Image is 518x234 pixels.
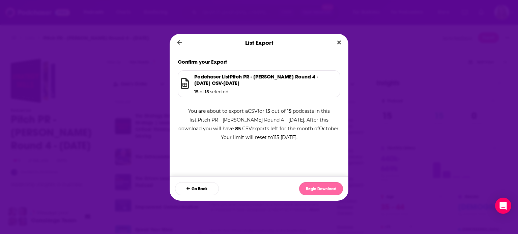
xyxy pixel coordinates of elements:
[205,89,209,94] span: 15
[335,38,344,47] button: Close
[495,198,511,214] div: Open Intercom Messenger
[299,182,343,195] button: Begin Download
[235,126,241,132] span: 85
[170,34,348,52] div: List Export
[175,182,219,195] button: Go Back
[194,89,229,94] h1: of selected
[178,59,340,65] h1: Confirm your Export
[266,108,270,114] span: 15
[287,108,291,114] span: 15
[194,73,332,86] h1: Podchaser List Pitch PR - [PERSON_NAME] Round 4 - [DATE] CSV - [DATE]
[194,89,199,94] span: 15
[178,100,340,142] div: You are about to export a CSV for out of podcasts in this list, Pitch PR - [PERSON_NAME] Round 4 ...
